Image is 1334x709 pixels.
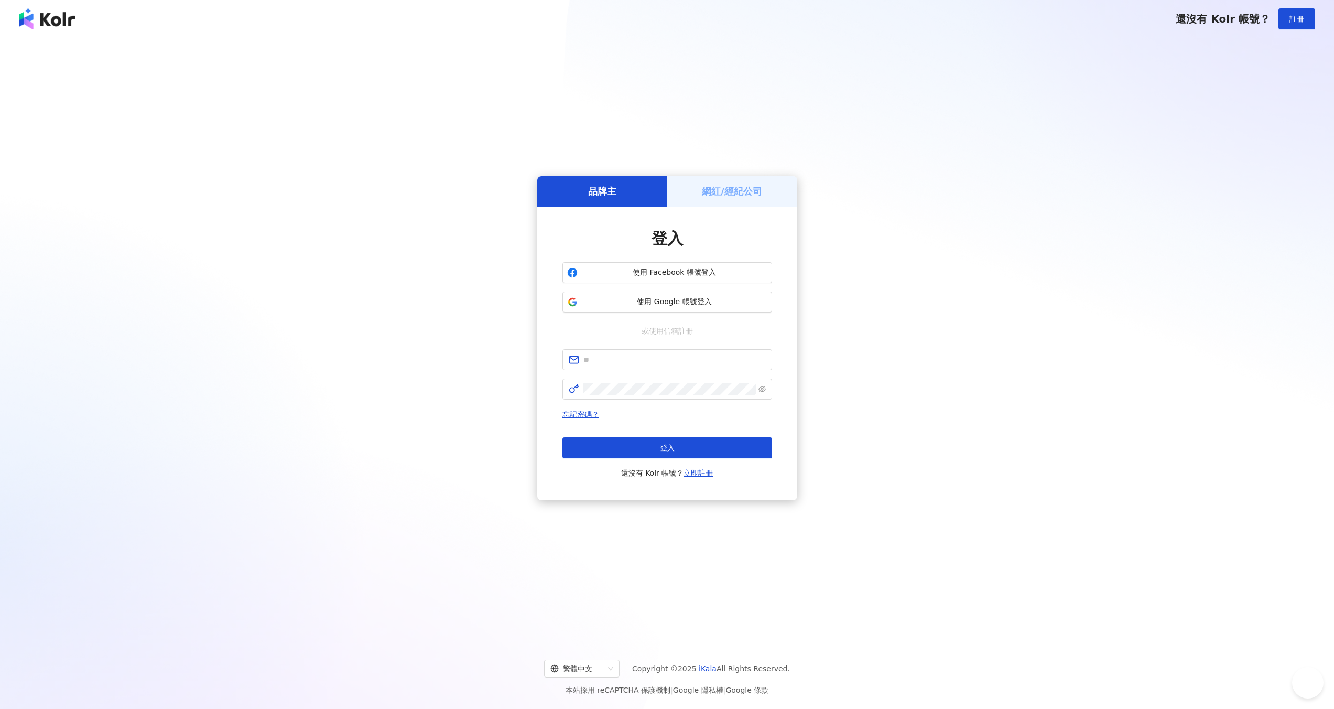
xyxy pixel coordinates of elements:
button: 註冊 [1278,8,1315,29]
span: 登入 [660,444,675,452]
div: 繁體中文 [550,660,604,677]
a: Google 隱私權 [673,686,723,694]
h5: 網紅/經紀公司 [702,185,762,198]
span: eye-invisible [758,385,766,393]
a: Google 條款 [725,686,768,694]
iframe: Help Scout Beacon - Open [1292,667,1324,699]
span: Copyright © 2025 All Rights Reserved. [632,662,790,675]
span: | [723,686,726,694]
a: 忘記密碼？ [562,410,599,418]
span: | [670,686,673,694]
span: 使用 Facebook 帳號登入 [582,267,767,278]
span: 註冊 [1289,15,1304,23]
span: 還沒有 Kolr 帳號？ [1176,13,1270,25]
span: 使用 Google 帳號登入 [582,297,767,307]
span: 或使用信箱註冊 [634,325,700,337]
span: 還沒有 Kolr 帳號？ [621,467,713,479]
button: 使用 Google 帳號登入 [562,292,772,313]
button: 登入 [562,437,772,458]
a: iKala [699,664,717,673]
a: 立即註冊 [684,469,713,477]
h5: 品牌主 [588,185,616,198]
button: 使用 Facebook 帳號登入 [562,262,772,283]
span: 登入 [652,229,683,248]
img: logo [19,8,75,29]
span: 本站採用 reCAPTCHA 保護機制 [566,684,768,696]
